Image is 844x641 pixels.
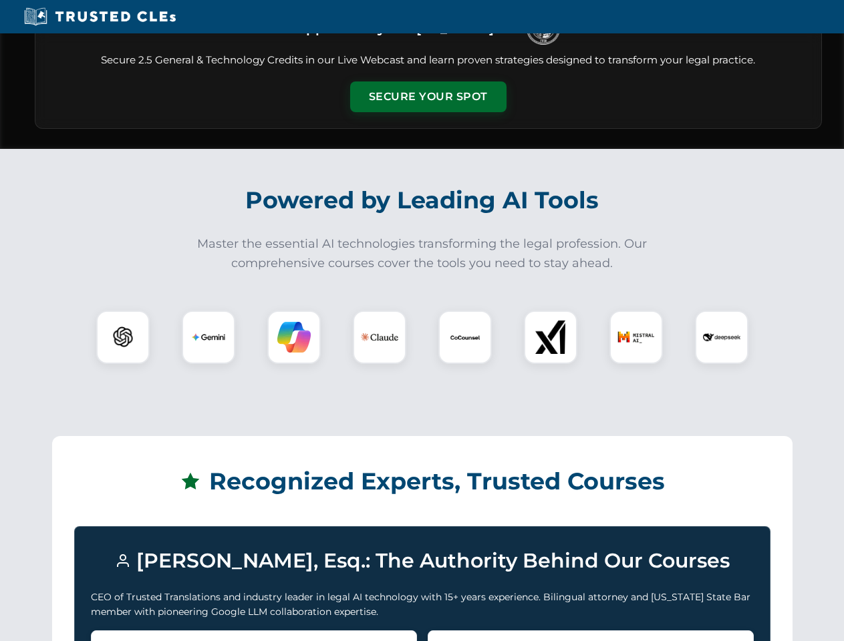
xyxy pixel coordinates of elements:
[267,310,321,364] div: Copilot
[192,320,225,354] img: Gemini Logo
[353,310,406,364] div: Claude
[695,310,748,364] div: DeepSeek
[182,310,235,364] div: Gemini
[350,81,507,112] button: Secure Your Spot
[617,318,655,356] img: Mistral AI Logo
[104,318,142,357] img: ChatGPT Logo
[534,320,567,354] img: xAI Logo
[448,320,482,354] img: CoCounsel Logo
[609,310,663,364] div: Mistral AI
[96,310,150,364] div: ChatGPT
[91,590,754,620] p: CEO of Trusted Translations and industry leader in legal AI technology with 15+ years experience....
[361,318,398,356] img: Claude Logo
[438,310,492,364] div: CoCounsel
[188,234,656,273] p: Master the essential AI technologies transforming the legal profession. Our comprehensive courses...
[74,458,770,505] h2: Recognized Experts, Trusted Courses
[52,177,793,224] h2: Powered by Leading AI Tools
[91,543,754,579] h3: [PERSON_NAME], Esq.: The Authority Behind Our Courses
[524,310,577,364] div: xAI
[703,318,740,356] img: DeepSeek Logo
[20,7,180,27] img: Trusted CLEs
[51,53,805,68] p: Secure 2.5 General & Technology Credits in our Live Webcast and learn proven strategies designed ...
[277,320,311,354] img: Copilot Logo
